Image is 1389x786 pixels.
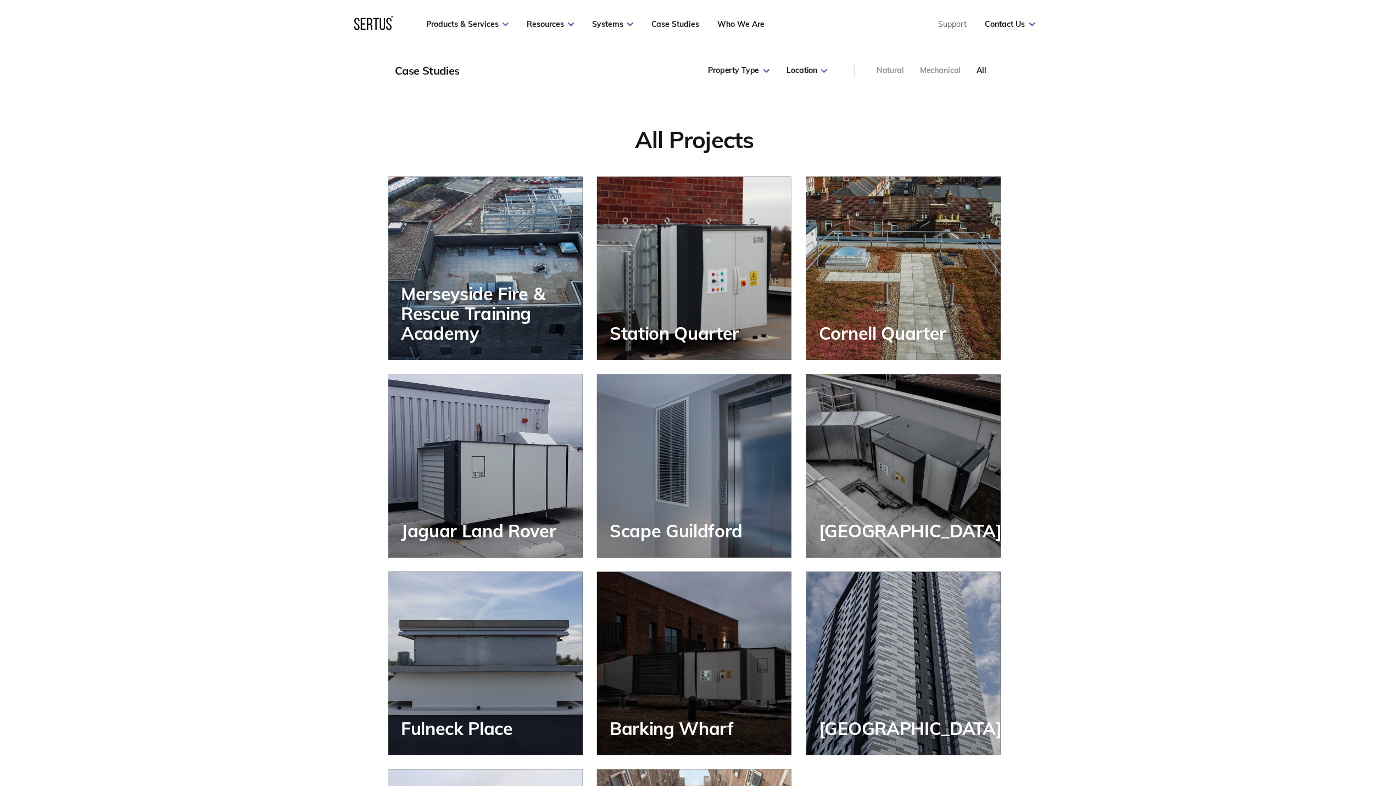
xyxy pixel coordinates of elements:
[985,19,1035,29] a: Contact Us
[388,177,583,360] a: Merseyside Fire & Rescue Training Academy
[401,718,518,738] div: Fulneck Place
[610,718,739,738] div: Barking Wharf
[819,323,952,343] div: Cornell Quarter
[388,572,583,755] a: Fulneck Place
[819,718,1007,738] div: [GEOGRAPHIC_DATA]
[787,65,828,76] div: Location
[597,177,791,360] a: Station Quarter
[592,19,633,29] a: Systems
[597,572,791,755] a: Barking Wharf
[610,521,748,541] div: Scape Guildford
[920,65,961,76] div: Mechanical
[388,126,1001,155] div: All Projects
[877,65,904,76] div: Natural
[1192,659,1389,786] iframe: Chat Widget
[806,177,1001,360] a: Cornell Quarter
[819,521,1007,541] div: [GEOGRAPHIC_DATA]
[977,65,987,76] div: All
[718,19,765,29] a: Who We Are
[527,19,574,29] a: Resources
[806,572,1001,755] a: [GEOGRAPHIC_DATA]
[597,374,791,558] a: Scape Guildford
[939,19,967,29] a: Support
[401,284,583,344] div: Merseyside Fire & Rescue Training Academy
[401,521,562,541] div: Jaguar Land Rover
[651,19,700,29] a: Case Studies
[806,374,1001,558] a: [GEOGRAPHIC_DATA]
[395,64,460,77] div: Case Studies
[610,323,745,343] div: Station Quarter
[388,374,583,558] a: Jaguar Land Rover
[426,19,509,29] a: Products & Services
[708,65,769,76] div: Property Type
